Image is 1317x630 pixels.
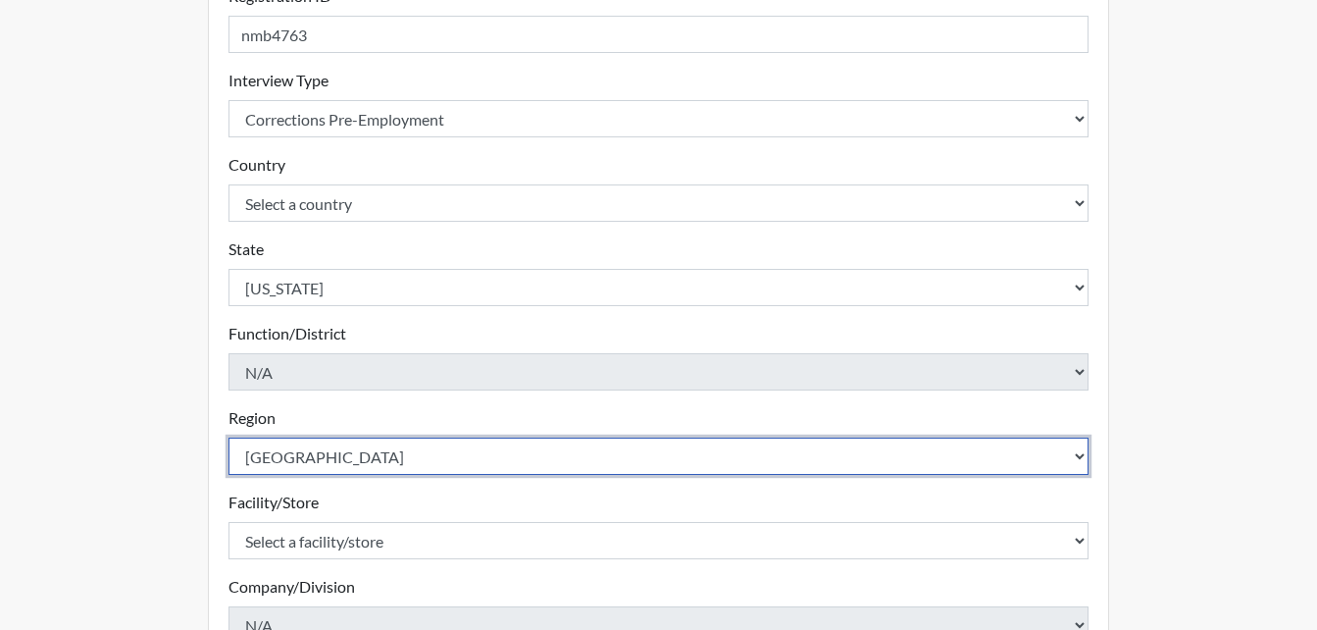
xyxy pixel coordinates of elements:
label: Company/Division [228,575,355,599]
label: State [228,237,264,261]
label: Region [228,406,276,430]
label: Function/District [228,322,346,345]
label: Facility/Store [228,491,319,514]
label: Interview Type [228,69,329,92]
label: Country [228,153,285,177]
input: Insert a Registration ID, which needs to be a unique alphanumeric value for each interviewee [228,16,1089,53]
